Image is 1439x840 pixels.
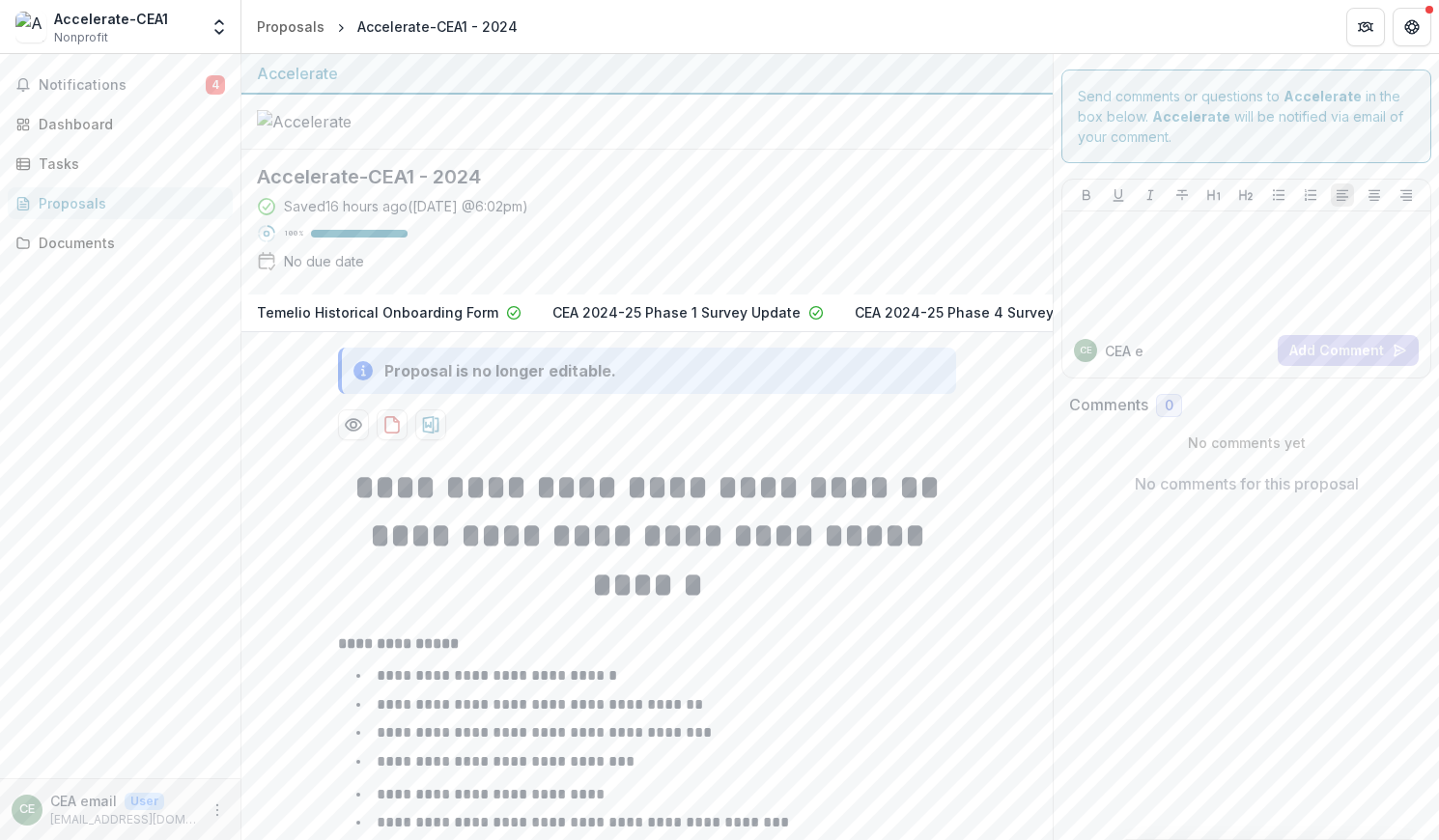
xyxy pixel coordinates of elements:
div: CEA email [19,803,35,816]
a: Dashboard [8,108,233,140]
button: Notifications4 [8,70,233,100]
a: Tasks [8,148,233,180]
div: Proposal is no longer editable. [384,359,616,382]
button: Underline [1107,183,1130,207]
div: Accelerate-CEA1 [54,9,168,29]
h2: Accelerate-CEA1 - 2024 [257,165,1006,188]
button: Strike [1171,183,1194,207]
strong: Accelerate [1284,88,1362,104]
div: No due date [284,251,364,271]
button: Bullet List [1267,183,1290,207]
h2: Comments [1069,396,1148,414]
p: CEA 2024-25 Phase 4 Survey Update [855,302,1107,322]
div: Saved 16 hours ago ( [DATE] @ 6:02pm ) [284,196,528,216]
button: Italicize [1139,183,1162,207]
p: CEA 2024-25 Phase 1 Survey Update [552,302,801,322]
p: No comments for this proposal [1135,472,1359,495]
nav: breadcrumb [249,13,525,41]
div: Documents [39,233,217,253]
button: Heading 2 [1234,183,1257,207]
div: Tasks [39,154,217,174]
a: Proposals [8,187,233,219]
p: Temelio Historical Onboarding Form [257,302,498,322]
button: Heading 1 [1202,183,1226,207]
button: Align Center [1363,183,1386,207]
span: 4 [206,75,225,95]
p: 100 % [284,227,303,240]
img: Accelerate-CEA1 [15,12,46,42]
button: Get Help [1393,8,1431,46]
button: Open entity switcher [206,8,233,46]
div: Proposals [257,16,324,37]
div: Send comments or questions to in the box below. will be notified via email of your comment. [1061,70,1431,163]
button: download-proposal [415,409,446,440]
div: CEA email [1080,346,1092,355]
a: Proposals [249,13,332,41]
p: [EMAIL_ADDRESS][DOMAIN_NAME] [50,811,198,828]
button: Align Left [1331,183,1354,207]
button: Align Right [1395,183,1418,207]
p: CEA email [50,791,117,811]
button: More [206,798,229,822]
button: download-proposal [377,409,408,440]
div: Proposals [39,193,217,213]
p: CEA e [1105,341,1143,361]
button: Partners [1346,8,1385,46]
button: Bold [1075,183,1098,207]
div: Dashboard [39,114,217,134]
img: Accelerate [257,110,450,133]
button: Add Comment [1278,335,1419,366]
a: Documents [8,227,233,259]
button: Preview a5475c47-60e2-4792-9186-8eee5e806bb7-4.pdf [338,409,369,440]
button: Ordered List [1299,183,1322,207]
p: User [125,793,164,810]
strong: Accelerate [1152,108,1230,125]
span: Notifications [39,77,206,94]
span: 0 [1165,398,1173,414]
p: No comments yet [1069,433,1424,453]
div: Accelerate-CEA1 - 2024 [357,16,518,37]
span: Nonprofit [54,29,108,46]
div: Accelerate [257,62,1037,85]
